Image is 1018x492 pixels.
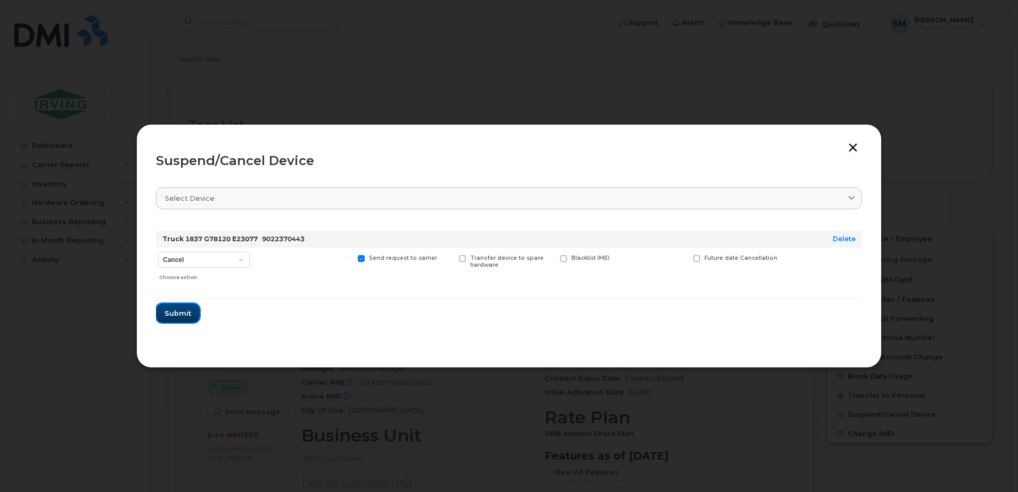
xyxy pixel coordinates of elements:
[156,187,862,209] a: Select device
[704,255,777,261] span: Future date Cancellation
[165,308,191,318] span: Submit
[345,255,350,260] input: Send request to carrier
[833,235,856,243] a: Delete
[571,255,610,261] span: Blacklist IMEI
[470,255,544,268] span: Transfer device to spare hardware
[446,255,451,260] input: Transfer device to spare hardware
[156,304,200,323] button: Submit
[162,235,258,243] strong: Truck 1837 G78120 E23077
[159,269,250,282] div: Choose action
[369,255,437,261] span: Send request to carrier
[156,154,862,167] div: Suspend/Cancel Device
[262,235,305,243] span: 9022370443
[680,255,686,260] input: Future date Cancellation
[547,255,553,260] input: Blacklist IMEI
[165,193,215,203] span: Select device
